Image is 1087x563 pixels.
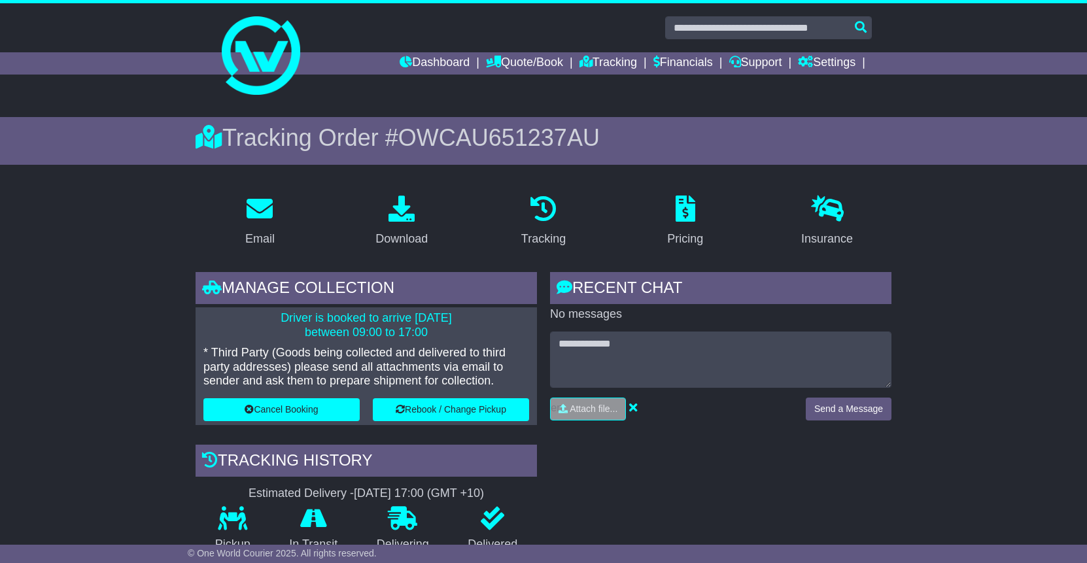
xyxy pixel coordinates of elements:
[270,537,358,552] p: In Transit
[196,445,537,480] div: Tracking history
[659,191,712,252] a: Pricing
[398,124,600,151] span: OWCAU651237AU
[806,398,891,420] button: Send a Message
[237,191,283,252] a: Email
[196,124,891,152] div: Tracking Order #
[729,52,782,75] a: Support
[373,398,529,421] button: Rebook / Change Pickup
[245,230,275,248] div: Email
[367,191,436,252] a: Download
[550,272,891,307] div: RECENT CHAT
[196,537,270,552] p: Pickup
[203,311,529,339] p: Driver is booked to arrive [DATE] between 09:00 to 17:00
[203,346,529,388] p: * Third Party (Goods being collected and delivered to third party addresses) please send all atta...
[375,230,428,248] div: Download
[550,307,891,322] p: No messages
[521,230,566,248] div: Tracking
[196,486,537,501] div: Estimated Delivery -
[579,52,637,75] a: Tracking
[486,52,563,75] a: Quote/Book
[667,230,703,248] div: Pricing
[653,52,713,75] a: Financials
[449,537,538,552] p: Delivered
[196,272,537,307] div: Manage collection
[798,52,855,75] a: Settings
[400,52,470,75] a: Dashboard
[801,230,853,248] div: Insurance
[203,398,360,421] button: Cancel Booking
[188,548,377,558] span: © One World Courier 2025. All rights reserved.
[513,191,574,252] a: Tracking
[793,191,861,252] a: Insurance
[357,537,449,552] p: Delivering
[354,486,484,501] div: [DATE] 17:00 (GMT +10)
